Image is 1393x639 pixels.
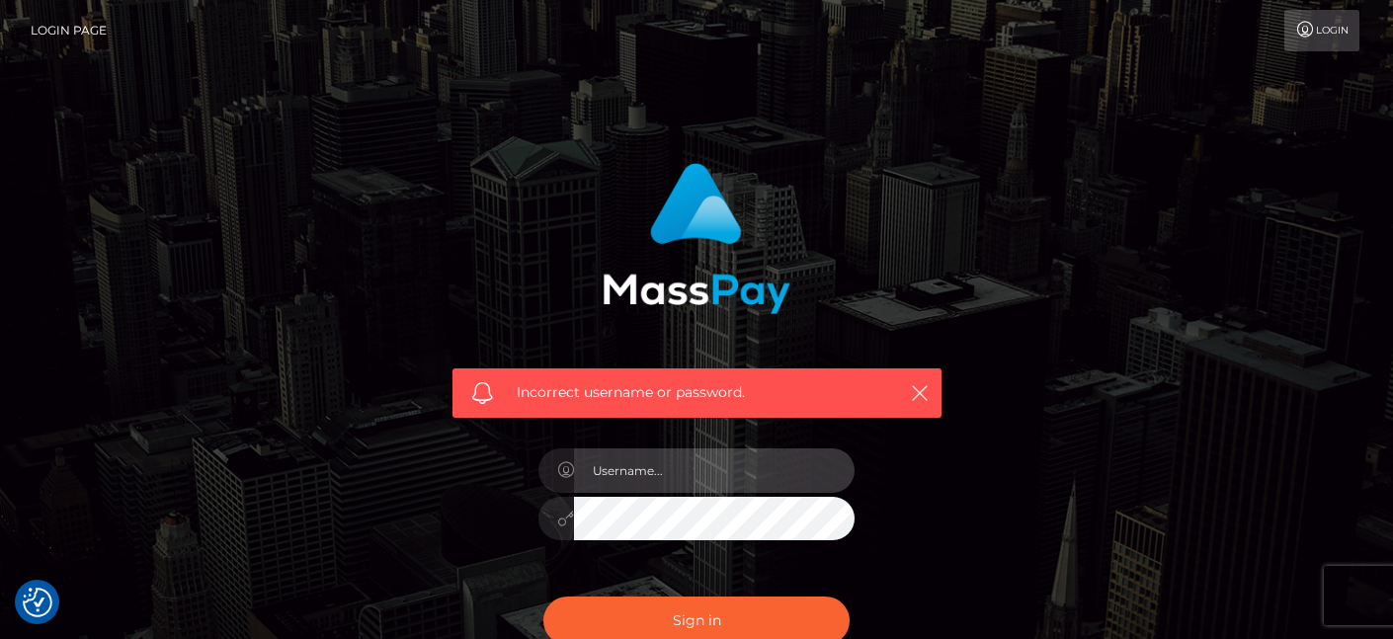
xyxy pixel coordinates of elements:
[603,163,790,314] img: MassPay Login
[574,448,855,493] input: Username...
[1284,10,1359,51] a: Login
[23,588,52,617] img: Revisit consent button
[31,10,107,51] a: Login Page
[23,588,52,617] button: Consent Preferences
[517,382,877,403] span: Incorrect username or password.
